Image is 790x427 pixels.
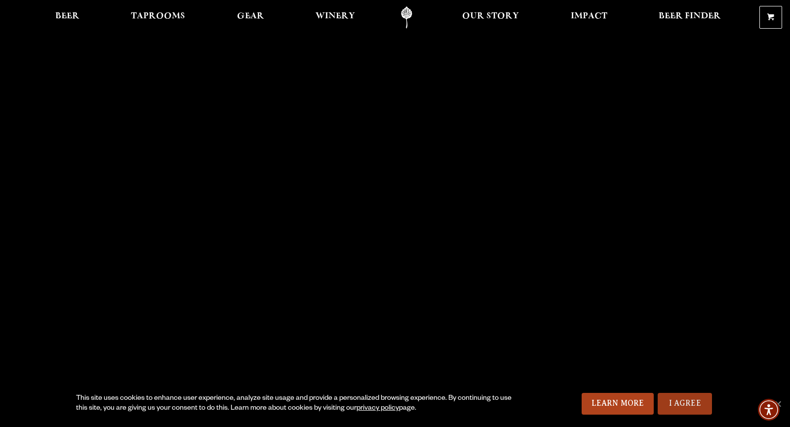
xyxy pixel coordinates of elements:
span: Impact [571,12,607,20]
a: Our Story [456,6,525,29]
span: Taprooms [131,12,185,20]
div: This site uses cookies to enhance user experience, analyze site usage and provide a personalized ... [76,394,520,414]
a: Beer Finder [652,6,727,29]
a: privacy policy [356,405,399,413]
a: Gear [231,6,271,29]
a: Beer [49,6,86,29]
span: Beer Finder [659,12,721,20]
a: Learn More [582,393,654,415]
a: Taprooms [124,6,192,29]
a: Odell Home [388,6,425,29]
span: Winery [316,12,355,20]
span: Beer [55,12,79,20]
a: I Agree [658,393,712,415]
span: Gear [237,12,264,20]
div: Accessibility Menu [758,399,780,421]
a: Impact [564,6,614,29]
span: Our Story [462,12,519,20]
a: Winery [309,6,361,29]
